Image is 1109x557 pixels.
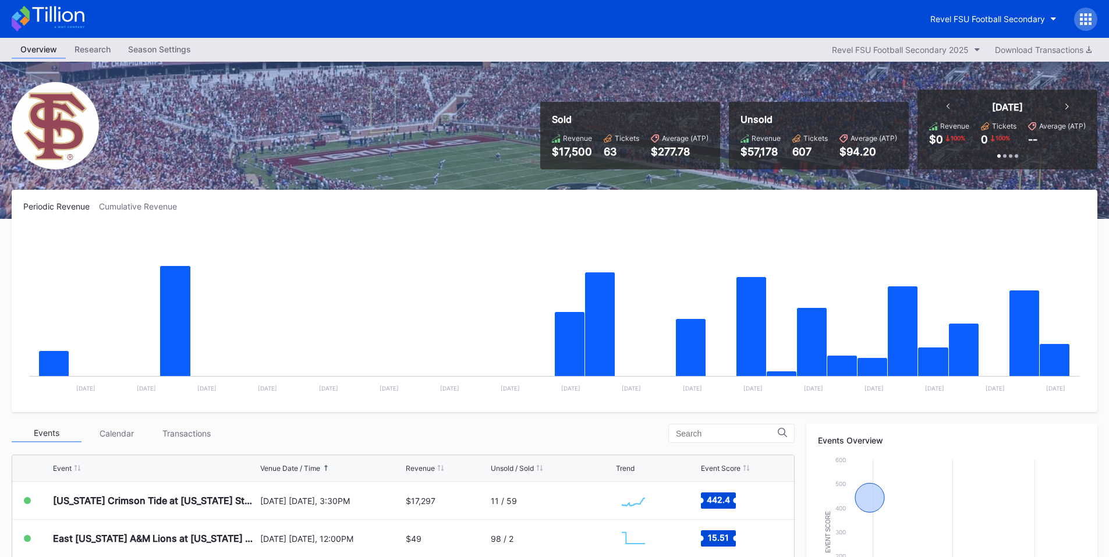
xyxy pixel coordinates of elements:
[616,464,635,473] div: Trend
[922,8,1065,30] button: Revel FSU Football Secondary
[995,45,1092,55] div: Download Transactions
[491,534,513,544] div: 98 / 2
[561,385,580,392] text: [DATE]
[994,133,1011,143] div: 100 %
[501,385,520,392] text: [DATE]
[835,456,846,463] text: 600
[835,480,846,487] text: 500
[491,496,517,506] div: 11 / 59
[839,146,897,158] div: $94.20
[743,385,763,392] text: [DATE]
[989,42,1097,58] button: Download Transactions
[740,113,897,125] div: Unsold
[99,201,186,211] div: Cumulative Revenue
[651,146,708,158] div: $277.78
[260,534,403,544] div: [DATE] [DATE], 12:00PM
[406,534,421,544] div: $49
[380,385,399,392] text: [DATE]
[260,496,403,506] div: [DATE] [DATE], 3:30PM
[66,41,119,58] div: Research
[82,424,151,442] div: Calendar
[197,385,217,392] text: [DATE]
[803,134,828,143] div: Tickets
[864,385,884,392] text: [DATE]
[981,133,988,146] div: 0
[258,385,277,392] text: [DATE]
[701,464,740,473] div: Event Score
[940,122,969,130] div: Revenue
[76,385,95,392] text: [DATE]
[119,41,200,58] div: Season Settings
[12,82,99,169] img: Revel_FSU_Football_Secondary.png
[622,385,641,392] text: [DATE]
[708,533,729,542] text: 15.51
[552,146,592,158] div: $17,500
[992,122,1016,130] div: Tickets
[23,201,99,211] div: Periodic Revenue
[676,429,778,438] input: Search
[925,385,944,392] text: [DATE]
[683,385,702,392] text: [DATE]
[53,464,72,473] div: Event
[12,41,66,59] a: Overview
[615,134,639,143] div: Tickets
[835,505,846,512] text: 400
[826,42,986,58] button: Revel FSU Football Secondary 2025
[260,464,320,473] div: Venue Date / Time
[491,464,534,473] div: Unsold / Sold
[986,385,1005,392] text: [DATE]
[662,134,708,143] div: Average (ATP)
[151,424,221,442] div: Transactions
[992,101,1023,113] div: [DATE]
[53,533,257,544] div: East [US_STATE] A&M Lions at [US_STATE] State Seminoles Football
[440,385,459,392] text: [DATE]
[851,134,897,143] div: Average (ATP)
[752,134,781,143] div: Revenue
[563,134,592,143] div: Revenue
[818,435,1086,445] div: Events Overview
[825,511,831,553] text: Event Score
[552,113,708,125] div: Sold
[616,524,651,553] svg: Chart title
[949,133,966,143] div: 100 %
[832,45,969,55] div: Revel FSU Football Secondary 2025
[406,464,435,473] div: Revenue
[804,385,823,392] text: [DATE]
[319,385,338,392] text: [DATE]
[1039,122,1086,130] div: Average (ATP)
[66,41,119,59] a: Research
[1028,133,1037,146] div: --
[137,385,156,392] text: [DATE]
[929,133,943,146] div: $0
[930,14,1045,24] div: Revel FSU Football Secondary
[406,496,435,506] div: $17,297
[740,146,781,158] div: $57,178
[707,495,730,505] text: 442.4
[616,486,651,515] svg: Chart title
[835,528,846,535] text: 300
[23,226,1086,400] svg: Chart title
[12,424,82,442] div: Events
[792,146,828,158] div: 607
[604,146,639,158] div: 63
[53,495,257,506] div: [US_STATE] Crimson Tide at [US_STATE] State Seminoles Football
[1046,385,1065,392] text: [DATE]
[119,41,200,59] a: Season Settings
